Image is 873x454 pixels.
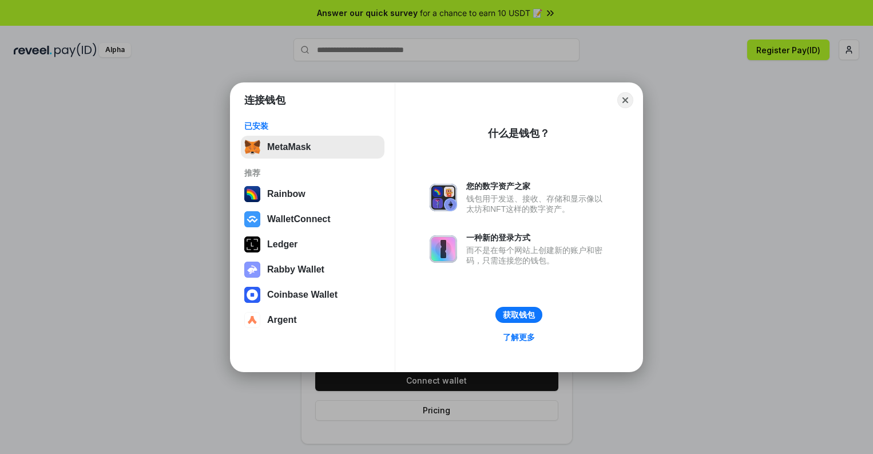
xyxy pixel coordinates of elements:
img: svg+xml,%3Csvg%20fill%3D%22none%22%20height%3D%2233%22%20viewBox%3D%220%200%2035%2033%22%20width%... [244,139,260,155]
div: 了解更多 [503,332,535,342]
div: 推荐 [244,168,381,178]
img: svg+xml,%3Csvg%20width%3D%22120%22%20height%3D%22120%22%20viewBox%3D%220%200%20120%20120%22%20fil... [244,186,260,202]
div: 钱包用于发送、接收、存储和显示像以太坊和NFT这样的数字资产。 [466,194,608,214]
h1: 连接钱包 [244,93,285,107]
button: WalletConnect [241,208,384,231]
button: MetaMask [241,136,384,159]
div: WalletConnect [267,214,331,224]
div: 而不是在每个网站上创建新的账户和密码，只需连接您的钱包。 [466,245,608,266]
img: svg+xml,%3Csvg%20width%3D%2228%22%20height%3D%2228%22%20viewBox%3D%220%200%2028%2028%22%20fill%3D... [244,211,260,227]
button: Ledger [241,233,384,256]
img: svg+xml,%3Csvg%20xmlns%3D%22http%3A%2F%2Fwww.w3.org%2F2000%2Fsvg%22%20fill%3D%22none%22%20viewBox... [244,262,260,278]
div: Rainbow [267,189,305,199]
button: Rainbow [241,183,384,206]
button: Rabby Wallet [241,258,384,281]
button: Coinbase Wallet [241,283,384,306]
img: svg+xml,%3Csvg%20xmlns%3D%22http%3A%2F%2Fwww.w3.org%2F2000%2Fsvg%22%20fill%3D%22none%22%20viewBox... [430,235,457,263]
div: Coinbase Wallet [267,290,338,300]
img: svg+xml,%3Csvg%20xmlns%3D%22http%3A%2F%2Fwww.w3.org%2F2000%2Fsvg%22%20width%3D%2228%22%20height%3... [244,236,260,252]
div: 一种新的登录方式 [466,232,608,243]
a: 了解更多 [496,330,542,345]
img: svg+xml,%3Csvg%20xmlns%3D%22http%3A%2F%2Fwww.w3.org%2F2000%2Fsvg%22%20fill%3D%22none%22%20viewBox... [430,184,457,211]
img: svg+xml,%3Csvg%20width%3D%2228%22%20height%3D%2228%22%20viewBox%3D%220%200%2028%2028%22%20fill%3D... [244,312,260,328]
div: 什么是钱包？ [488,127,550,140]
img: svg+xml,%3Csvg%20width%3D%2228%22%20height%3D%2228%22%20viewBox%3D%220%200%2028%2028%22%20fill%3D... [244,287,260,303]
div: Ledger [267,239,297,250]
div: Rabby Wallet [267,264,324,275]
div: 已安装 [244,121,381,131]
button: Close [617,92,633,108]
div: Argent [267,315,297,325]
button: Argent [241,309,384,331]
div: MetaMask [267,142,311,152]
button: 获取钱包 [495,307,542,323]
div: 获取钱包 [503,310,535,320]
div: 您的数字资产之家 [466,181,608,191]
